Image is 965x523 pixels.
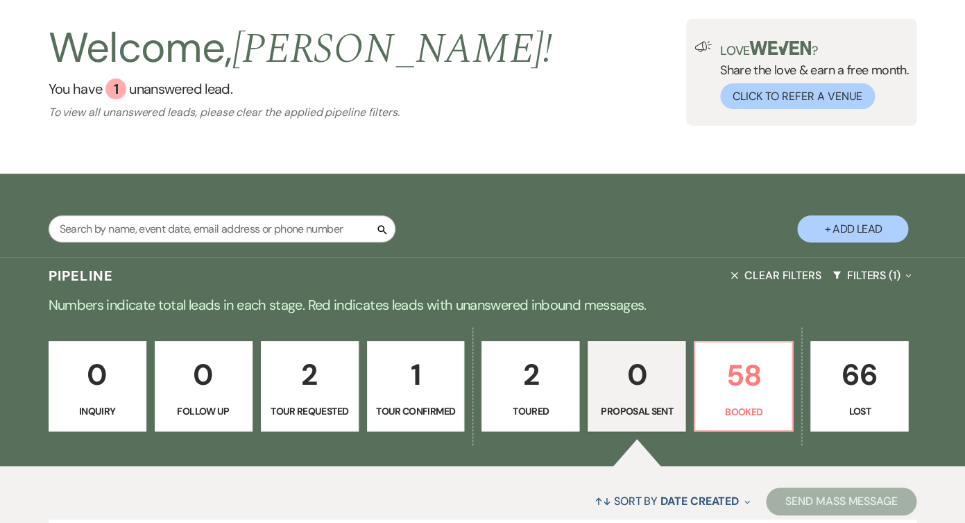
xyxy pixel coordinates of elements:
p: 0 [597,351,676,398]
p: Lost [819,404,899,419]
a: You have 1 unanswered lead. [49,78,553,99]
button: Click to Refer a Venue [720,83,875,109]
span: Date Created [660,494,739,508]
input: Search by name, event date, email address or phone number [49,215,395,242]
div: 1 [105,78,126,99]
p: Tour Confirmed [376,404,456,419]
h3: Pipeline [49,266,114,285]
a: 1Tour Confirmed [367,341,465,431]
p: 58 [703,352,783,399]
a: 0Inquiry [49,341,146,431]
p: Proposal Sent [597,404,676,419]
a: 2Tour Requested [261,341,359,431]
a: 0Proposal Sent [588,341,685,431]
span: ↑↓ [595,494,611,508]
p: Love ? [720,41,909,57]
p: 0 [164,351,244,398]
p: Follow Up [164,404,244,419]
p: 66 [819,351,899,398]
a: 58Booked [694,341,793,431]
div: Share the love & earn a free month. [712,41,909,109]
button: Sort By Date Created [589,483,755,520]
p: 0 [58,351,137,398]
p: Toured [490,404,570,419]
button: Send Mass Message [766,488,917,515]
img: loud-speaker-illustration.svg [694,41,712,52]
a: 0Follow Up [155,341,253,431]
a: 2Toured [481,341,579,431]
p: To view all unanswered leads, please clear the applied pipeline filters. [49,105,553,119]
p: Tour Requested [270,404,350,419]
p: 1 [376,351,456,398]
h2: Welcome, [49,19,553,78]
p: 2 [490,351,570,398]
button: Clear Filters [725,257,826,294]
button: Filters (1) [827,257,917,294]
p: Booked [703,404,783,420]
a: 66Lost [810,341,908,431]
img: weven-logo-green.svg [749,41,811,55]
span: [PERSON_NAME] ! [232,17,552,81]
p: 2 [270,351,350,398]
p: Inquiry [58,404,137,419]
button: + Add Lead [797,215,908,242]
